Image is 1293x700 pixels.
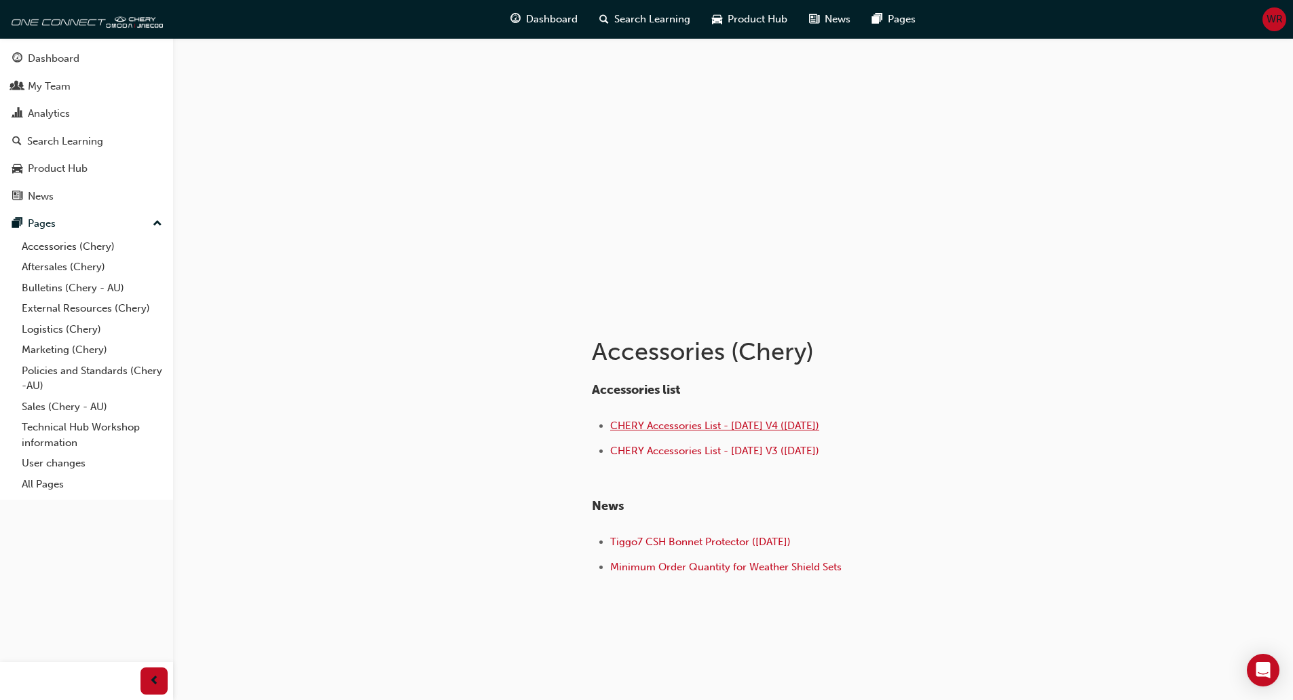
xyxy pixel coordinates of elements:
[12,191,22,203] span: news-icon
[872,11,882,28] span: pages-icon
[16,236,168,257] a: Accessories (Chery)
[1262,7,1286,31] button: WR
[592,337,1037,367] h1: Accessories (Chery)
[861,5,926,33] a: pages-iconPages
[5,211,168,236] button: Pages
[16,361,168,397] a: Policies and Standards (Chery -AU)
[1247,654,1279,686] div: Open Intercom Messenger
[610,445,819,457] a: CHERY Accessories List - [DATE] V3 ([DATE])
[5,43,168,211] button: DashboardMy TeamAnalyticsSearch LearningProduct HubNews
[500,5,588,33] a: guage-iconDashboard
[592,382,680,397] span: Accessories list
[5,184,168,209] a: News
[5,156,168,181] a: Product Hub
[149,673,160,690] span: prev-icon
[5,129,168,154] a: Search Learning
[592,498,624,513] span: News
[28,161,88,177] div: Product Hub
[728,12,787,27] span: Product Hub
[809,11,819,28] span: news-icon
[610,536,791,548] a: Tiggo7 CSH Bonnet Protector ([DATE])
[16,298,168,319] a: External Resources (Chery)
[16,257,168,278] a: Aftersales (Chery)
[12,218,22,230] span: pages-icon
[1267,12,1283,27] span: WR
[28,189,54,204] div: News
[28,79,71,94] div: My Team
[16,319,168,340] a: Logistics (Chery)
[588,5,701,33] a: search-iconSearch Learning
[16,474,168,495] a: All Pages
[12,163,22,175] span: car-icon
[16,339,168,361] a: Marketing (Chery)
[16,417,168,453] a: Technical Hub Workshop information
[599,11,609,28] span: search-icon
[701,5,798,33] a: car-iconProduct Hub
[12,108,22,120] span: chart-icon
[825,12,850,27] span: News
[27,134,103,149] div: Search Learning
[5,101,168,126] a: Analytics
[12,136,22,148] span: search-icon
[5,46,168,71] a: Dashboard
[12,81,22,93] span: people-icon
[16,278,168,299] a: Bulletins (Chery - AU)
[16,453,168,474] a: User changes
[12,53,22,65] span: guage-icon
[610,561,842,573] a: Minimum Order Quantity for Weather Shield Sets
[510,11,521,28] span: guage-icon
[712,11,722,28] span: car-icon
[526,12,578,27] span: Dashboard
[28,106,70,122] div: Analytics
[153,215,162,233] span: up-icon
[28,216,56,232] div: Pages
[16,397,168,418] a: Sales (Chery - AU)
[888,12,916,27] span: Pages
[798,5,861,33] a: news-iconNews
[7,5,163,33] img: oneconnect
[28,51,79,67] div: Dashboard
[610,420,819,432] a: CHERY Accessories List - [DATE] V4 ([DATE])
[5,74,168,99] a: My Team
[614,12,690,27] span: Search Learning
